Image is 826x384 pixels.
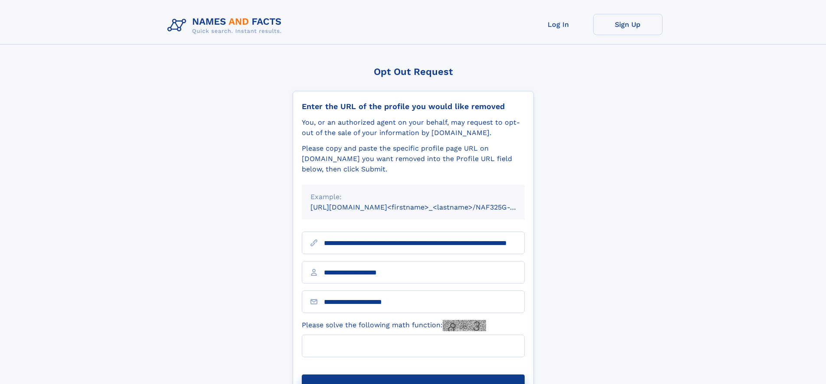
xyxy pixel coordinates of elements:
label: Please solve the following math function: [302,320,486,331]
small: [URL][DOMAIN_NAME]<firstname>_<lastname>/NAF325G-xxxxxxxx [310,203,541,211]
div: Enter the URL of the profile you would like removed [302,102,525,111]
div: You, or an authorized agent on your behalf, may request to opt-out of the sale of your informatio... [302,117,525,138]
div: Opt Out Request [293,66,534,77]
img: Logo Names and Facts [164,14,289,37]
a: Sign Up [593,14,663,35]
a: Log In [524,14,593,35]
div: Example: [310,192,516,202]
div: Please copy and paste the specific profile page URL on [DOMAIN_NAME] you want removed into the Pr... [302,143,525,174]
